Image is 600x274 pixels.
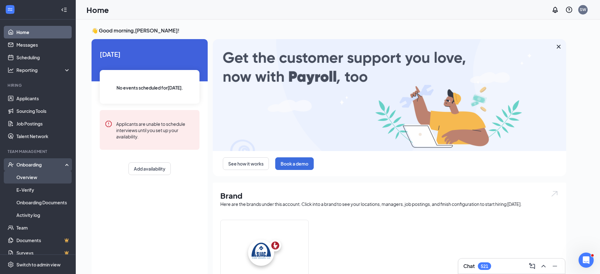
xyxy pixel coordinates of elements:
h3: 👋 Good morning, [PERSON_NAME] ! [92,27,566,34]
div: SW [580,7,586,12]
svg: Error [105,120,112,128]
a: Job Postings [16,117,70,130]
div: 521 [481,264,488,269]
svg: Minimize [551,262,559,270]
svg: ComposeMessage [528,262,536,270]
button: See how it works [223,157,269,170]
svg: Cross [555,43,562,50]
a: Overview [16,171,70,184]
h3: Chat [463,263,475,270]
a: Scheduling [16,51,70,64]
h1: Home [86,4,109,15]
span: [DATE] [100,49,199,59]
div: Onboarding [16,161,65,168]
h1: Brand [220,190,559,201]
a: Messages [16,38,70,51]
a: Team [16,221,70,234]
svg: UserCheck [8,161,14,168]
a: SurveysCrown [16,247,70,259]
svg: QuestionInfo [565,6,573,14]
a: Onboarding Documents [16,196,70,209]
div: Applicants are unable to schedule interviews until you set up your availability. [116,120,194,140]
div: Team Management [8,149,69,154]
svg: Analysis [8,67,14,73]
span: No events scheduled for [DATE] . [116,84,183,91]
a: Applicants [16,92,70,105]
svg: WorkstreamLogo [7,6,13,13]
button: ComposeMessage [527,261,537,271]
a: E-Verify [16,184,70,196]
svg: Notifications [551,6,559,14]
svg: Settings [8,261,14,268]
a: Talent Network [16,130,70,143]
button: Minimize [550,261,560,271]
div: Reporting [16,67,71,73]
img: open.6027fd2a22e1237b5b06.svg [550,190,559,197]
button: Add availability [128,162,171,175]
img: payroll-large.gif [213,39,566,151]
button: Book a demo [275,157,314,170]
a: Activity log [16,209,70,221]
iframe: Intercom live chat [579,253,594,268]
div: Hiring [8,83,69,88]
a: Home [16,26,70,38]
a: Sourcing Tools [16,105,70,117]
div: Here are the brands under this account. Click into a brand to see your locations, managers, job p... [220,201,559,207]
a: DocumentsCrown [16,234,70,247]
div: Switch to admin view [16,261,61,268]
button: ChevronUp [538,261,549,271]
svg: ChevronUp [540,262,547,270]
svg: Collapse [61,7,67,13]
